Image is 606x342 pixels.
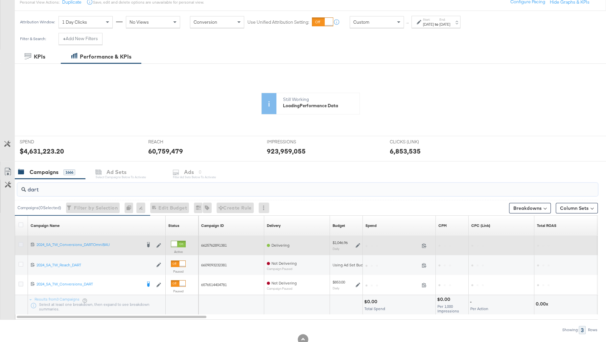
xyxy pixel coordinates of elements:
a: Reflects the ability of your Ad Campaign to achieve delivery based on ad states, schedule and bud... [267,223,281,228]
a: Total ROAS [537,223,556,228]
span: Custom [353,19,369,25]
div: Campaigns ( 0 Selected) [17,205,61,211]
div: $1,046.96 [333,240,348,245]
strong: to [434,22,439,27]
div: CPM [438,223,447,228]
span: Delivering [271,243,290,248]
strong: + [63,36,66,42]
div: Filter & Search: [20,37,46,41]
a: 2024_SA_TW_Conversions_DART [36,281,141,288]
div: [DATE] [423,22,434,27]
div: CPC (Link) [471,223,490,228]
div: 2024_SA_TW_Conversions_DARTOmniBAU [36,242,141,247]
div: KPIs [34,53,45,61]
a: The maximum amount you're willing to spend on your ads, on average each day or over the lifetime ... [333,223,345,228]
div: $0.00 [364,299,379,305]
span: Not Delivering [271,281,297,285]
div: Using Ad Set Budget [333,262,369,268]
a: 2024_SA_TW_Reach_DART [36,262,153,268]
button: Column Sets [556,203,598,213]
label: Start: [423,17,434,22]
a: 2024_SA_TW_Conversions_DARTOmniBAU [36,242,141,249]
span: Per Action [470,306,488,311]
div: Spend [365,223,377,228]
div: Campaigns [30,168,58,176]
div: $0.00 [437,296,452,303]
div: 0 [125,203,136,213]
span: No Views [129,19,149,25]
label: Active [171,250,186,254]
button: +Add New Filters [58,33,103,45]
a: Your campaign name. [31,223,59,228]
span: 6609093232381 [201,262,227,267]
span: Total Spend [364,306,385,311]
span: Conversion [194,19,217,25]
span: 1 Day Clicks [62,19,87,25]
div: [DATE] [439,22,450,27]
label: End: [439,17,450,22]
label: Paused [171,269,186,274]
div: Campaign ID [201,223,224,228]
span: Not Delivering [271,261,297,266]
sub: Daily [333,286,339,290]
button: Breakdowns [509,203,551,213]
span: ↑ [405,22,411,24]
a: Your campaign ID. [201,223,224,228]
div: Status [168,223,179,228]
div: Attribution Window: [20,20,55,24]
input: Search Campaigns by Name, ID or Objective [26,181,545,193]
a: Shows the current state of your Ad Campaign. [168,223,179,228]
sub: Campaign Paused [267,287,297,290]
div: Rows [588,328,598,332]
div: $853.00 [333,280,345,285]
a: The average cost for each link click you've received from your ad. [471,223,490,228]
a: The total amount spent to date. [365,223,377,228]
label: Use Unified Attribution Setting: [247,19,309,25]
div: 1666 [63,169,75,175]
span: 6576514404781 [201,282,227,287]
div: Showing: [562,328,579,332]
div: Campaign Name [31,223,59,228]
div: 2024_SA_TW_Conversions_DART [36,281,141,287]
div: Delivery [267,223,281,228]
div: 3 [579,326,586,334]
div: Budget [333,223,345,228]
div: Performance & KPIs [80,53,131,61]
div: 0.00x [536,301,550,307]
label: Paused [171,289,186,293]
div: - [470,299,474,305]
a: The average cost you've paid to have 1,000 impressions of your ad. [438,223,447,228]
sub: Campaign Paused [267,267,297,271]
span: 6625762891381 [201,243,227,248]
sub: Daily [333,247,339,251]
span: Per 1,000 Impressions [437,304,459,313]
